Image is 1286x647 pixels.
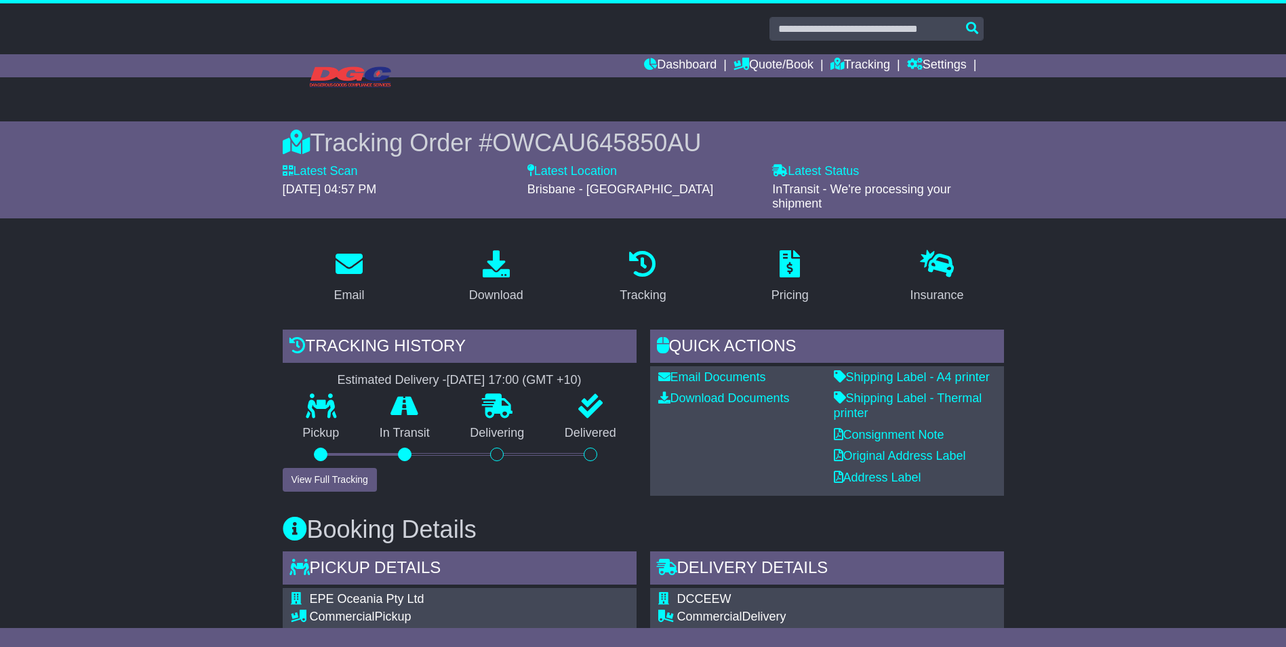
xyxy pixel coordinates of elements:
label: Latest Status [772,164,859,179]
div: Delivery [677,610,938,625]
span: InTransit - We're processing your shipment [772,182,951,211]
p: Pickup [283,426,360,441]
a: Address Label [834,471,921,484]
span: EPE Oceania Pty Ltd [310,592,424,606]
button: View Full Tracking [283,468,377,492]
a: Settings [907,54,967,77]
div: Tracking Order # [283,128,1004,157]
div: Estimated Delivery - [283,373,637,388]
div: Delivery Details [650,551,1004,588]
a: Dashboard [644,54,717,77]
a: Consignment Note [834,428,944,442]
a: Insurance [902,246,973,309]
span: OWCAU645850AU [492,129,701,157]
p: Delivering [450,426,545,441]
div: Tracking [620,286,666,305]
a: Shipping Label - Thermal printer [834,391,982,420]
label: Latest Location [527,164,617,179]
span: [DATE] 04:57 PM [283,182,377,196]
div: Pickup Details [283,551,637,588]
p: In Transit [359,426,450,441]
p: Delivered [544,426,637,441]
span: DCCEEW [677,592,731,606]
a: Download Documents [658,391,790,405]
a: Tracking [611,246,675,309]
a: Original Address Label [834,449,966,463]
h3: Booking Details [283,516,1004,543]
div: Pickup [310,610,571,625]
a: Email [325,246,373,309]
div: Quick Actions [650,330,1004,366]
a: Pricing [763,246,818,309]
span: Commercial [677,610,742,623]
a: Quote/Book [734,54,813,77]
div: Download [469,286,523,305]
div: [DATE] 17:00 (GMT +10) [447,373,582,388]
span: Brisbane - [GEOGRAPHIC_DATA] [527,182,713,196]
div: Pricing [771,286,809,305]
a: Tracking [830,54,890,77]
div: Insurance [910,286,964,305]
a: Email Documents [658,370,766,384]
a: Download [460,246,532,309]
a: Shipping Label - A4 printer [834,370,990,384]
div: Email [334,286,364,305]
label: Latest Scan [283,164,358,179]
div: Tracking history [283,330,637,366]
span: Commercial [310,610,375,623]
